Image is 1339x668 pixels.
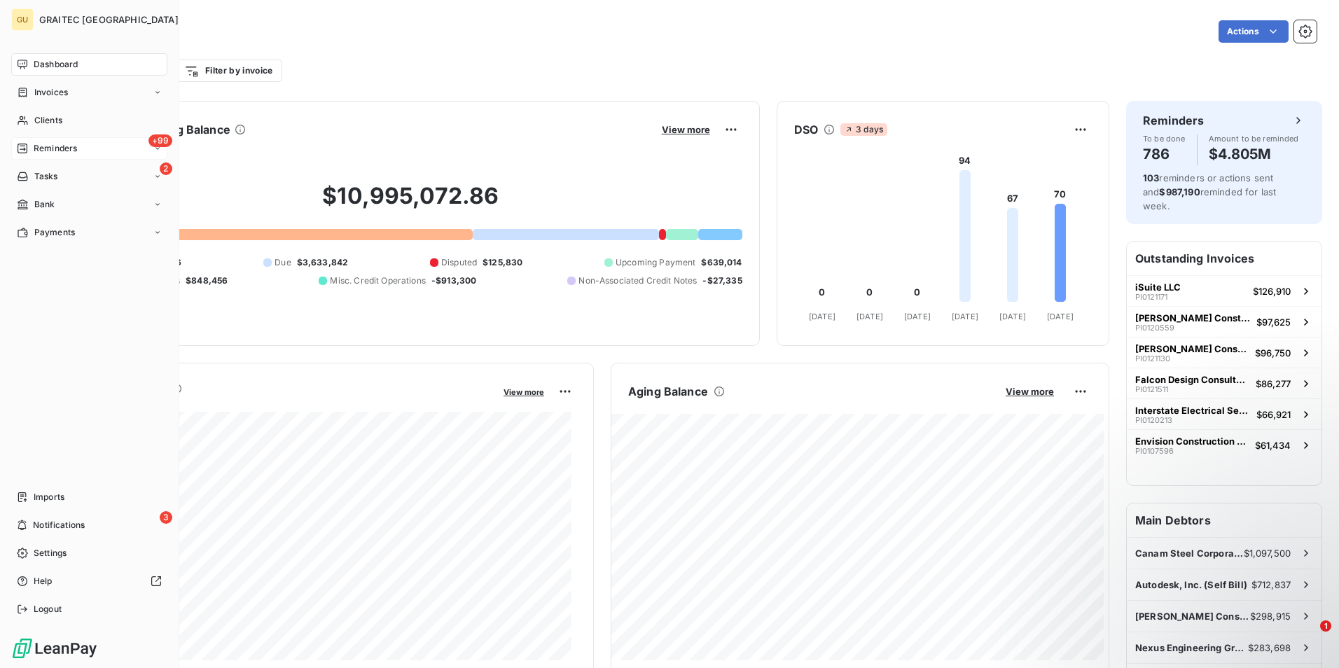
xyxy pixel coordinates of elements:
button: iSuite LLCPI0121171$126,910 [1127,275,1321,306]
span: Logout [34,603,62,615]
h2: $10,995,072.86 [79,182,742,224]
span: Due [275,256,291,269]
span: +99 [148,134,172,147]
span: -$913,300 [431,274,476,287]
span: Interstate Electrical Services [1135,405,1251,416]
span: View more [662,124,710,135]
span: Tasks [34,170,58,183]
span: $283,698 [1248,642,1291,653]
span: View more [504,387,544,397]
span: $96,750 [1255,347,1291,359]
span: [PERSON_NAME] Construction [1135,343,1249,354]
button: Envision Construction - Do not sell Collection AgencyPI0107596$61,434 [1127,429,1321,460]
span: [PERSON_NAME] Construction [1135,312,1251,323]
button: [PERSON_NAME] ConstructionPI0121130$96,750 [1127,337,1321,368]
span: PI0120213 [1135,416,1172,424]
div: GU [11,8,34,31]
span: 2 [160,162,172,175]
button: View more [658,123,714,136]
span: Settings [34,547,67,559]
button: [PERSON_NAME] ConstructionPI0120559$97,625 [1127,306,1321,337]
span: Upcoming Payment [616,256,695,269]
span: Monthly Revenue [79,397,494,412]
span: PI0121511 [1135,385,1168,394]
span: Non-Associated Credit Notes [578,274,697,287]
span: Clients [34,114,62,127]
span: iSuite LLC [1135,281,1181,293]
h6: Main Debtors [1127,503,1321,537]
tspan: [DATE] [1047,312,1074,321]
span: -$27,335 [702,274,742,287]
h6: Reminders [1143,112,1204,129]
h4: $4.805M [1209,143,1299,165]
span: $848,456 [186,274,228,287]
span: Misc. Credit Operations [330,274,425,287]
button: Filter by invoice [175,60,282,82]
span: 3 days [840,123,887,136]
img: Logo LeanPay [11,637,98,660]
span: $86,277 [1256,378,1291,389]
h6: Aging Balance [628,383,708,400]
span: Falcon Design Consultants [1135,374,1250,385]
span: $126,910 [1253,286,1291,297]
tspan: [DATE] [904,312,931,321]
tspan: [DATE] [952,312,978,321]
span: $125,830 [483,256,522,269]
span: PI0121130 [1135,354,1170,363]
button: Actions [1219,20,1289,43]
span: Dashboard [34,58,78,71]
button: Interstate Electrical ServicesPI0120213$66,921 [1127,398,1321,429]
span: Imports [34,491,64,503]
button: View more [499,385,548,398]
span: GRAITEC [GEOGRAPHIC_DATA] [39,14,179,25]
span: 3 [160,511,172,524]
span: Disputed [441,256,477,269]
span: Payments [34,226,75,239]
span: View more [1006,386,1054,397]
span: 103 [1143,172,1159,183]
span: Notifications [33,519,85,531]
span: To be done [1143,134,1186,143]
h6: Outstanding Invoices [1127,242,1321,275]
tspan: [DATE] [999,312,1026,321]
h4: 786 [1143,143,1186,165]
span: Envision Construction - Do not sell Collection Agency [1135,436,1249,447]
span: $3,633,842 [297,256,349,269]
span: Nexus Engineering Group LLC [1135,642,1248,653]
span: PI0107596 [1135,447,1174,455]
span: Bank [34,198,55,211]
span: reminders or actions sent and reminded for last week. [1143,172,1276,211]
span: $639,014 [701,256,742,269]
button: View more [1001,385,1058,398]
tspan: [DATE] [856,312,883,321]
span: $97,625 [1256,316,1291,328]
span: Help [34,575,53,587]
span: Reminders [34,142,77,155]
h6: DSO [794,121,818,138]
span: 1 [1320,620,1331,632]
iframe: Intercom notifications message [1059,532,1339,630]
button: Falcon Design ConsultantsPI0121511$86,277 [1127,368,1321,398]
span: $987,190 [1159,186,1200,197]
iframe: Intercom live chat [1291,620,1325,654]
span: Invoices [34,86,68,99]
span: PI0121171 [1135,293,1167,301]
tspan: [DATE] [809,312,835,321]
span: $61,434 [1255,440,1291,451]
span: $66,921 [1256,409,1291,420]
span: PI0120559 [1135,323,1174,332]
a: Help [11,570,167,592]
span: Amount to be reminded [1209,134,1299,143]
